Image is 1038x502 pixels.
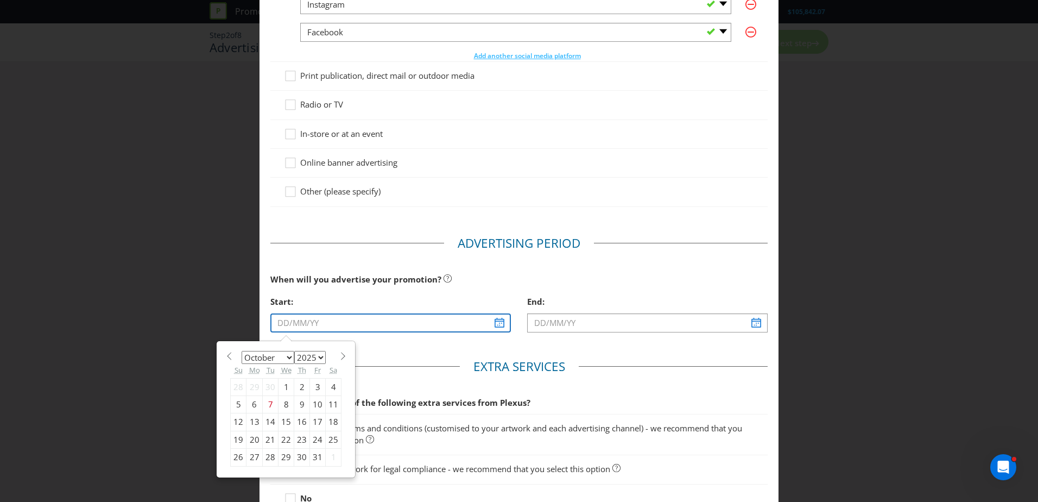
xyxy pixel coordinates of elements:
div: 16 [294,413,310,431]
span: Online banner advertising [300,157,397,168]
div: 11 [326,396,341,413]
input: DD/MM/YY [270,313,511,332]
div: 27 [246,449,263,466]
span: Print publication, direct mail or outdoor media [300,70,474,81]
div: 26 [231,449,246,466]
div: 6 [246,396,263,413]
div: 1 [279,378,294,396]
div: 29 [246,378,263,396]
div: 25 [326,431,341,448]
div: 20 [246,431,263,448]
iframe: Intercom live chat [990,454,1016,480]
div: 21 [263,431,279,448]
div: Start: [270,291,511,313]
div: 19 [231,431,246,448]
span: Other (please specify) [300,186,381,197]
abbr: Saturday [330,365,337,375]
div: 5 [231,396,246,413]
span: Would you like any of the following extra services from Plexus? [270,397,530,408]
abbr: Thursday [298,365,306,375]
div: 30 [263,378,279,396]
div: 30 [294,449,310,466]
div: 23 [294,431,310,448]
abbr: Wednesday [281,365,292,375]
div: 4 [326,378,341,396]
span: Add another social media platform [474,51,581,60]
div: 24 [310,431,326,448]
div: 31 [310,449,326,466]
div: End: [527,291,768,313]
div: 17 [310,413,326,431]
span: Radio or TV [300,99,343,110]
button: Add another social media platform [473,51,581,61]
div: 28 [263,449,279,466]
span: In-store or at an event [300,128,383,139]
div: 9 [294,396,310,413]
div: 12 [231,413,246,431]
div: 15 [279,413,294,431]
abbr: Friday [314,365,321,375]
input: DD/MM/YY [527,313,768,332]
span: When will you advertise your promotion? [270,274,441,285]
div: 13 [246,413,263,431]
div: 29 [279,449,294,466]
div: 10 [310,396,326,413]
div: 18 [326,413,341,431]
span: Review of artwork for legal compliance - we recommend that you select this option [300,463,610,474]
legend: Advertising Period [444,235,594,252]
div: 7 [263,396,279,413]
legend: Extra Services [460,358,579,375]
abbr: Monday [249,365,260,375]
div: 28 [231,378,246,396]
abbr: Sunday [235,365,243,375]
div: 2 [294,378,310,396]
span: Short form terms and conditions (customised to your artwork and each advertising channel) - we re... [300,423,742,445]
div: 14 [263,413,279,431]
div: 1 [326,449,341,466]
abbr: Tuesday [267,365,275,375]
div: 22 [279,431,294,448]
div: 8 [279,396,294,413]
div: 3 [310,378,326,396]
